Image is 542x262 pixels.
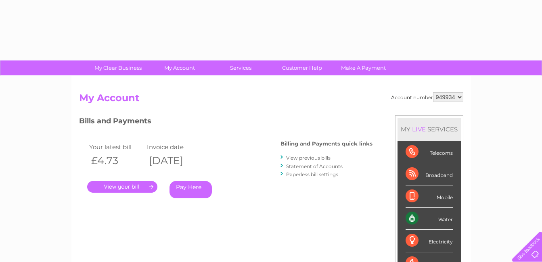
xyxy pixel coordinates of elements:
a: Statement of Accounts [286,163,343,169]
h3: Bills and Payments [79,115,372,129]
a: Paperless bill settings [286,171,338,177]
th: £4.73 [87,152,145,169]
div: Water [406,208,453,230]
a: My Clear Business [85,60,151,75]
h4: Billing and Payments quick links [280,141,372,147]
td: Invoice date [145,141,203,152]
a: View previous bills [286,155,331,161]
a: My Account [146,60,213,75]
div: MY SERVICES [398,118,461,141]
div: Telecoms [406,141,453,163]
div: Account number [391,92,463,102]
a: Services [207,60,274,75]
a: . [87,181,157,193]
div: Broadband [406,163,453,185]
td: Your latest bill [87,141,145,152]
a: Pay Here [170,181,212,198]
a: Customer Help [269,60,335,75]
div: Mobile [406,185,453,208]
div: LIVE [410,125,427,133]
a: Make A Payment [330,60,397,75]
h2: My Account [79,92,463,108]
div: Electricity [406,230,453,252]
th: [DATE] [145,152,203,169]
